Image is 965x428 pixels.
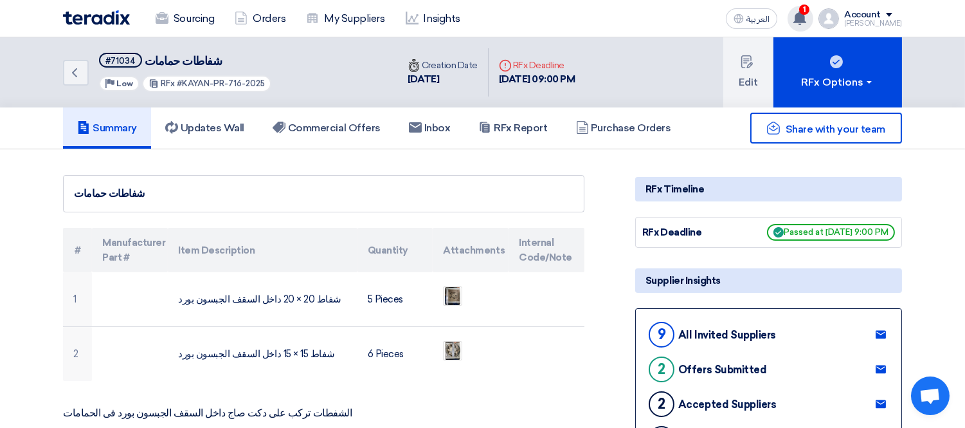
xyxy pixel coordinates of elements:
span: Passed at [DATE] 9:00 PM [767,224,895,241]
div: All Invited Suppliers [678,329,776,341]
div: Offers Submitted [678,364,766,376]
a: Purchase Orders [562,107,685,149]
div: شفاطات حمامات [74,186,573,201]
h5: Summary [77,122,137,135]
div: 2 [649,357,674,382]
div: RFx Deadline [642,225,739,240]
img: WhatsApp_Image__at__PM_1755075843041.jpeg [444,284,462,308]
a: Updates Wall [151,107,258,149]
td: 1 [63,272,92,327]
div: RFx Timeline [635,177,902,201]
div: Supplier Insights [635,268,902,293]
span: Share with your team [786,123,885,135]
th: Attachments [433,228,509,272]
h5: Purchase Orders [576,122,671,135]
img: Teradix logo [63,10,130,25]
h5: Inbox [409,122,451,135]
div: [DATE] [408,72,478,87]
th: Internal Code/Note [509,228,584,272]
span: العربية [746,15,770,24]
img: profile_test.png [818,8,839,29]
td: 6 Pieces [357,327,433,382]
button: Edit [723,37,773,107]
a: Summary [63,107,151,149]
h5: Updates Wall [165,122,244,135]
td: شفاط 15 × 15 داخل السقف الجبسون بورد [168,327,357,382]
th: Quantity [357,228,433,272]
td: 2 [63,327,92,382]
a: Commercial Offers [258,107,395,149]
div: RFx Deadline [499,59,575,72]
td: 5 Pieces [357,272,433,327]
span: شفاطات حمامات [145,54,222,68]
a: Open chat [911,377,950,415]
span: #KAYAN-PR-716-2025 [177,79,265,88]
a: Inbox [395,107,465,149]
span: Low [116,79,133,88]
div: Creation Date [408,59,478,72]
div: RFx Options [802,75,874,90]
div: 2 [649,391,674,417]
th: # [63,228,92,272]
a: Insights [395,5,471,33]
a: Sourcing [145,5,224,33]
th: Manufacturer Part # [92,228,168,272]
h5: RFx Report [478,122,547,135]
div: Accepted Suppliers [678,398,776,411]
a: RFx Report [464,107,561,149]
h5: Commercial Offers [273,122,381,135]
th: Item Description [168,228,357,272]
a: Orders [224,5,296,33]
div: #71034 [105,57,136,65]
button: RFx Options [773,37,902,107]
span: RFx [161,79,175,88]
span: 1 [799,5,809,15]
p: الشفطات تركب على دكت صاج داخل السقف الجبسون بورد فى الحمامات [63,407,584,420]
a: My Suppliers [296,5,395,33]
h5: شفاطات حمامات [99,53,271,69]
div: [DATE] 09:00 PM [499,72,575,87]
div: [PERSON_NAME] [844,20,902,27]
img: WhatsApp_Image__at__PM__1755075847494.jpeg [444,339,462,362]
div: Account [844,10,881,21]
td: شفاط 20 × 20 داخل السقف الجبسون بورد [168,272,357,327]
div: 9 [649,322,674,348]
button: العربية [726,8,777,29]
